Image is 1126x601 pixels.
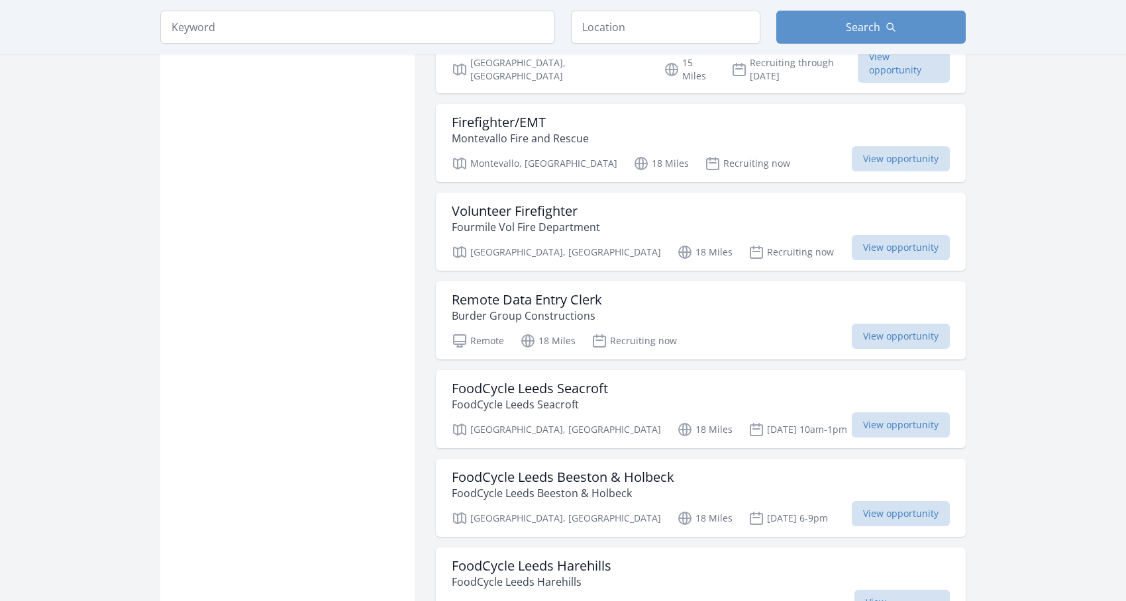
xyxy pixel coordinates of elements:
p: 15 Miles [664,56,716,83]
span: View opportunity [858,44,950,83]
p: FoodCycle Leeds Harehills [452,574,611,590]
h3: Firefighter/EMT [452,115,589,130]
p: 18 Miles [520,333,576,349]
p: 18 Miles [677,244,733,260]
p: FoodCycle Leeds Seacroft [452,396,608,412]
p: 18 Miles [677,422,733,438]
h3: Volunteer Firefighter [452,203,600,219]
h3: Remote Data Entry Clerk [452,292,602,308]
a: Firefighter/EMT Montevallo Fire and Rescue Montevallo, [GEOGRAPHIC_DATA] 18 Miles Recruiting now ... [436,104,966,182]
p: Recruiting now [705,156,790,171]
a: FoodCycle Leeds Beeston & Holbeck FoodCycle Leeds Beeston & Holbeck [GEOGRAPHIC_DATA], [GEOGRAPHI... [436,459,966,537]
h3: FoodCycle Leeds Harehills [452,558,611,574]
p: Montevallo, [GEOGRAPHIC_DATA] [452,156,617,171]
p: [DATE] 10am-1pm [748,422,847,438]
p: Recruiting through [DATE] [731,56,858,83]
p: 18 Miles [677,510,733,526]
p: Remote [452,333,504,349]
p: Montevallo Fire and Rescue [452,130,589,146]
span: View opportunity [852,412,950,438]
p: FoodCycle Leeds Beeston & Holbeck [452,485,674,501]
p: Recruiting now [748,244,834,260]
span: View opportunity [852,324,950,349]
p: Burder Group Constructions [452,308,602,324]
p: Fourmile Vol Fire Department [452,219,600,235]
p: [GEOGRAPHIC_DATA], [GEOGRAPHIC_DATA] [452,244,661,260]
p: [GEOGRAPHIC_DATA], [GEOGRAPHIC_DATA] [452,56,648,83]
span: Search [846,19,880,35]
p: 18 Miles [633,156,689,171]
input: Keyword [160,11,555,44]
button: Search [776,11,966,44]
p: [GEOGRAPHIC_DATA], [GEOGRAPHIC_DATA] [452,510,661,526]
a: Remote Data Entry Clerk Burder Group Constructions Remote 18 Miles Recruiting now View opportunity [436,281,966,359]
p: [GEOGRAPHIC_DATA], [GEOGRAPHIC_DATA] [452,422,661,438]
a: Volunteer Firefighter Fourmile Vol Fire Department [GEOGRAPHIC_DATA], [GEOGRAPHIC_DATA] 18 Miles ... [436,193,966,271]
span: View opportunity [852,235,950,260]
input: Location [571,11,760,44]
span: View opportunity [852,501,950,526]
p: Recruiting now [591,333,677,349]
span: View opportunity [852,146,950,171]
h3: FoodCycle Leeds Seacroft [452,381,608,396]
a: FoodCycle Leeds Seacroft FoodCycle Leeds Seacroft [GEOGRAPHIC_DATA], [GEOGRAPHIC_DATA] 18 Miles [... [436,370,966,448]
p: [DATE] 6-9pm [748,510,828,526]
h3: FoodCycle Leeds Beeston & Holbeck [452,469,674,485]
